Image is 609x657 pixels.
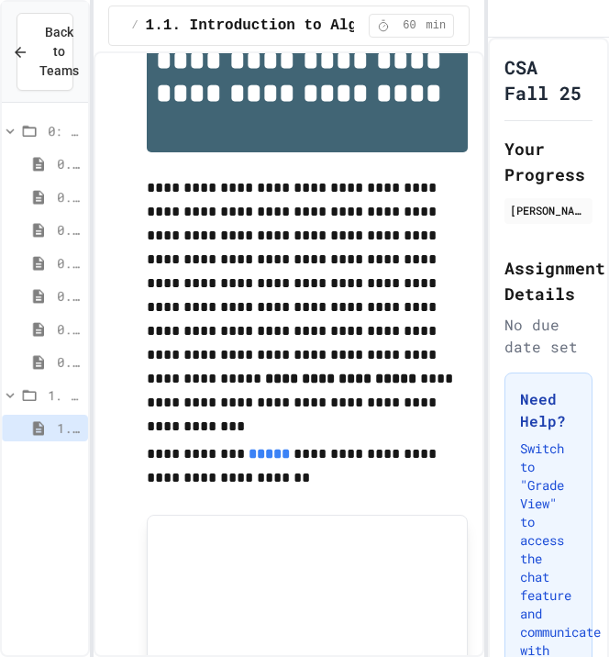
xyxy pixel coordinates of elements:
[510,202,587,218] div: [PERSON_NAME]
[57,220,81,239] span: 0.2. About the AP CSA Exam
[504,54,592,106] h1: CSA Fall 25
[39,23,79,81] span: Back to Teams
[48,121,81,140] span: 0: Getting Started
[520,388,577,432] h3: Need Help?
[57,187,81,206] span: 0.1. Preface
[57,253,81,273] span: 0.3. Transitioning from AP CSP to AP CSA
[131,18,138,33] span: /
[57,418,81,438] span: 1.1. Introduction to Algorithms, Programming, and Compilers
[57,352,81,372] span: 0.6. Pretest for the AP CSA Exam
[395,18,425,33] span: 60
[48,385,81,405] span: 1. Using Objects and Methods
[504,255,592,306] h2: Assignment Details
[57,286,81,306] span: 0.4. Java Development Environments
[504,314,592,358] div: No due date set
[504,136,592,187] h2: Your Progress
[57,154,81,173] span: 0. Getting Started
[426,18,447,33] span: min
[57,319,81,339] span: 0.5. Growth Mindset and Pair Programming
